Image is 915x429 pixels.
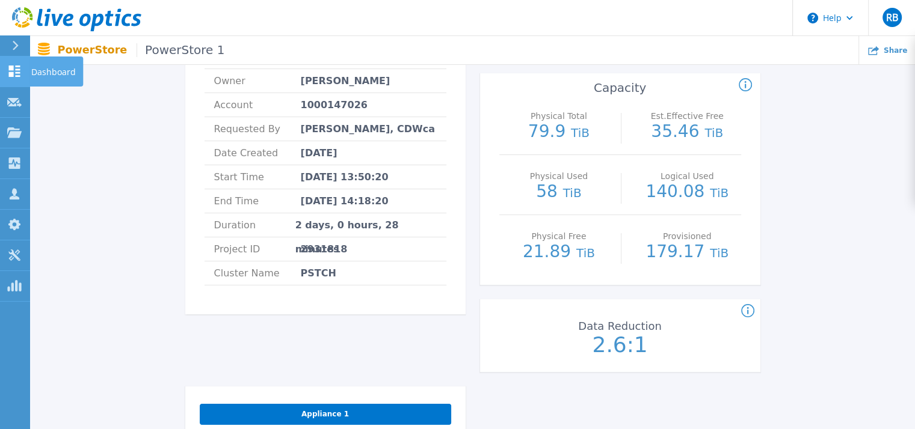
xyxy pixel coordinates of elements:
span: Cluster Name [214,261,301,285]
span: Duration [214,213,295,237]
span: [PERSON_NAME], CDWca [301,117,435,141]
span: End Time [214,189,301,213]
span: Start Time [214,165,301,189]
span: Requested By [214,117,301,141]
span: PSTCH [301,261,336,285]
span: TiB [576,246,595,260]
span: TiB [710,186,729,200]
p: 79.9 [505,123,613,141]
p: Provisioned [636,232,738,240]
p: Dashboard [31,56,76,88]
span: 2931818 [301,237,348,261]
span: TiB [710,246,729,260]
span: Appliance 1 [301,409,349,419]
p: PowerStore [58,43,225,57]
span: [DATE] 13:50:20 [301,165,389,189]
span: TiB [704,126,723,140]
p: Est.Effective Free [636,112,738,120]
span: RB [886,13,898,22]
span: Share [884,47,907,54]
p: Physical Used [508,172,609,180]
p: 35.46 [633,123,741,141]
p: Data Reduction [555,321,684,332]
p: 179.17 [633,243,741,261]
p: 140.08 [633,183,741,201]
span: Date Created [214,141,301,165]
span: Status [214,45,301,68]
span: [PERSON_NAME] [301,69,390,93]
p: 58 [505,183,613,201]
span: TiB [571,126,590,140]
span: [DATE] 14:18:20 [301,189,389,213]
p: Physical Total [508,112,609,120]
span: TiB [563,186,582,200]
span: PowerStore 1 [137,43,224,57]
span: Project ID [214,237,301,261]
p: 2.6:1 [553,334,688,356]
span: Owner [214,69,301,93]
span: Account [214,93,301,117]
p: 21.89 [505,243,613,261]
span: 1000147026 [301,93,368,117]
p: Physical Free [508,232,609,240]
span: 2 days, 0 hours, 28 minutes [295,213,437,237]
p: Logical Used [636,172,738,180]
span: [DATE] [301,141,337,165]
